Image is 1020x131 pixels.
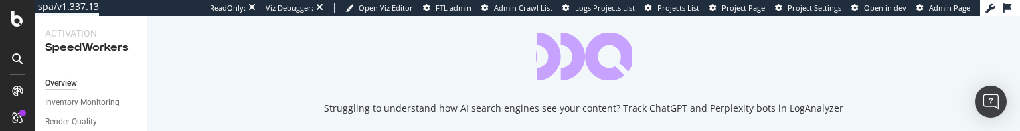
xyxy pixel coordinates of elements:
[210,3,246,13] div: ReadOnly:
[722,3,765,13] span: Project Page
[494,3,552,13] span: Admin Crawl List
[709,3,765,13] a: Project Page
[45,115,137,129] a: Render Quality
[788,3,841,13] span: Project Settings
[423,3,471,13] a: FTL admin
[775,3,841,13] a: Project Settings
[975,86,1007,118] div: Open Intercom Messenger
[45,76,77,90] div: Overview
[45,96,137,110] a: Inventory Monitoring
[562,3,635,13] a: Logs Projects List
[851,3,906,13] a: Open in dev
[324,102,843,115] div: Struggling to understand how AI search engines see your content? Track ChatGPT and Perplexity bot...
[45,40,136,55] div: SpeedWorkers
[916,3,970,13] a: Admin Page
[929,3,970,13] span: Admin Page
[657,3,699,13] span: Projects List
[645,3,699,13] a: Projects List
[359,3,413,13] span: Open Viz Editor
[266,3,313,13] div: Viz Debugger:
[345,3,413,13] a: Open Viz Editor
[575,3,635,13] span: Logs Projects List
[45,96,120,110] div: Inventory Monitoring
[45,27,136,40] div: Activation
[481,3,552,13] a: Admin Crawl List
[864,3,906,13] span: Open in dev
[436,3,471,13] span: FTL admin
[536,33,632,80] div: animation
[45,115,97,129] div: Render Quality
[45,76,137,90] a: Overview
